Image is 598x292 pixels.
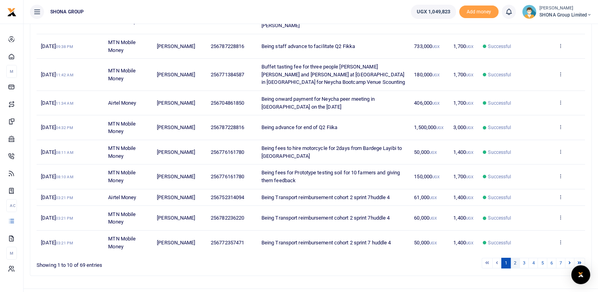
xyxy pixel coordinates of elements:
[108,68,136,81] span: MTN Mobile Money
[108,39,136,53] span: MTN Mobile Money
[261,215,390,221] span: Being Transport reimbursement cohort 2 sprint 7huddle 4
[488,149,511,156] span: Successful
[157,43,195,49] span: [PERSON_NAME]
[429,216,437,220] small: UGX
[522,5,592,19] a: profile-user [PERSON_NAME] SHONA Group Limited
[466,101,473,105] small: UGX
[436,126,443,130] small: UGX
[466,216,473,220] small: UGX
[414,43,440,49] span: 733,000
[453,100,473,106] span: 1,700
[414,124,443,130] span: 1,500,000
[56,241,73,245] small: 03:21 PM
[429,241,437,245] small: UGX
[261,96,375,110] span: Being onward payment for Neycha peer meeting in [GEOGRAPHIC_DATA] on the [DATE]
[211,100,244,106] span: 256704861850
[556,258,565,268] a: 7
[56,216,73,220] small: 03:21 PM
[108,100,136,106] span: Airtel Money
[528,258,538,268] a: 4
[261,43,355,49] span: Being staff advance to facilitate Q2 Fikka
[211,43,244,49] span: 256787228816
[414,100,440,106] span: 406,000
[157,174,195,179] span: [PERSON_NAME]
[41,149,73,155] span: [DATE]
[6,199,17,212] li: Ac
[157,194,195,200] span: [PERSON_NAME]
[414,215,437,221] span: 60,000
[41,215,73,221] span: [DATE]
[41,174,73,179] span: [DATE]
[157,124,195,130] span: [PERSON_NAME]
[488,214,511,222] span: Successful
[488,239,511,246] span: Successful
[211,72,244,78] span: 256771384587
[261,170,400,183] span: Being fees for Prototype testing soil for 10 farmers and giving them feedback
[488,71,511,78] span: Successful
[157,149,195,155] span: [PERSON_NAME]
[108,211,136,225] span: MTN Mobile Money
[108,121,136,135] span: MTN Mobile Money
[414,194,437,200] span: 61,000
[108,145,136,159] span: MTN Mobile Money
[56,44,73,49] small: 09:38 PM
[488,124,511,131] span: Successful
[459,6,499,18] span: Add money
[211,215,244,221] span: 256782236220
[157,72,195,78] span: [PERSON_NAME]
[432,101,440,105] small: UGX
[453,215,473,221] span: 1,400
[56,150,74,155] small: 08:11 AM
[466,126,473,130] small: UGX
[41,194,73,200] span: [DATE]
[41,72,73,78] span: [DATE]
[466,196,473,200] small: UGX
[261,64,405,85] span: Buffet tasting fee for three people [PERSON_NAME] [PERSON_NAME] and [PERSON_NAME] at [GEOGRAPHIC_...
[547,258,556,268] a: 6
[453,194,473,200] span: 1,400
[539,5,592,12] small: [PERSON_NAME]
[411,5,456,19] a: UGX 1,049,823
[56,126,73,130] small: 04:32 PM
[453,174,473,179] span: 1,700
[453,72,473,78] span: 1,700
[261,194,390,200] span: Being Transport reimbursement cohort 2 sprint 7huddle 4
[522,5,536,19] img: profile-user
[466,241,473,245] small: UGX
[261,124,337,130] span: Being advance for end of Q2 Fiika
[41,100,73,106] span: [DATE]
[211,124,244,130] span: 256787228816
[56,73,74,77] small: 11:42 AM
[47,8,87,15] span: SHONA GROUP
[157,215,195,221] span: [PERSON_NAME]
[261,145,402,159] span: Being fees to hire motorcycle for 2days from Bardege Layibi to [GEOGRAPHIC_DATA]
[41,124,73,130] span: [DATE]
[261,240,391,246] span: Being Transport reimbursement cohort 2 sprint 7 huddle 4
[37,257,262,269] div: Showing 1 to 10 of 69 entries
[539,11,592,18] span: SHONA Group Limited
[488,100,511,107] span: Successful
[453,240,473,246] span: 1,400
[108,236,136,249] span: MTN Mobile Money
[519,258,529,268] a: 3
[453,124,473,130] span: 3,000
[459,8,499,14] a: Add money
[414,149,437,155] span: 50,000
[571,265,590,284] div: Open Intercom Messenger
[429,196,437,200] small: UGX
[453,43,473,49] span: 1,700
[7,9,17,15] a: logo-small logo-large logo-large
[417,8,450,16] span: UGX 1,049,823
[108,194,136,200] span: Airtel Money
[459,6,499,18] li: Toup your wallet
[56,175,74,179] small: 08:10 AM
[432,73,440,77] small: UGX
[56,196,73,200] small: 03:21 PM
[211,240,244,246] span: 256772357471
[408,5,459,19] li: Wallet ballance
[41,240,73,246] span: [DATE]
[488,173,511,180] span: Successful
[211,149,244,155] span: 256776161780
[414,72,440,78] span: 180,000
[157,240,195,246] span: [PERSON_NAME]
